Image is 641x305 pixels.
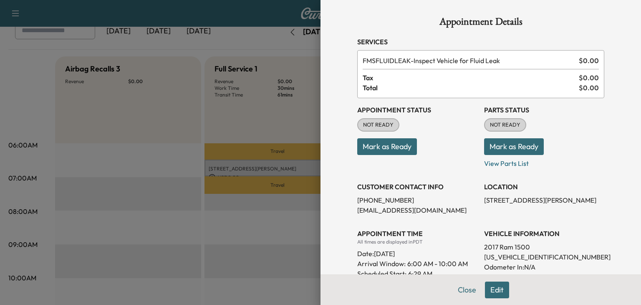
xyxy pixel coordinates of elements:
[485,121,525,129] span: NOT READY
[408,269,432,279] p: 6:29 AM
[357,239,477,245] div: All times are displayed in PDT
[484,272,604,282] p: Odometer Out: N/A
[357,138,417,155] button: Mark as Ready
[363,73,579,83] span: Tax
[484,182,604,192] h3: LOCATION
[484,242,604,252] p: 2017 Ram 1500
[357,259,477,269] p: Arrival Window:
[484,229,604,239] h3: VEHICLE INFORMATION
[452,282,482,298] button: Close
[484,138,544,155] button: Mark as Ready
[357,229,477,239] h3: APPOINTMENT TIME
[363,83,579,93] span: Total
[484,195,604,205] p: [STREET_ADDRESS][PERSON_NAME]
[357,105,477,115] h3: Appointment Status
[357,195,477,205] p: [PHONE_NUMBER]
[358,121,399,129] span: NOT READY
[357,205,477,215] p: [EMAIL_ADDRESS][DOMAIN_NAME]
[357,37,604,47] h3: Services
[363,56,575,66] span: Inspect Vehicle for Fluid Leak
[357,245,477,259] div: Date: [DATE]
[484,105,604,115] h3: Parts Status
[357,269,406,279] p: Scheduled Start:
[579,73,599,83] span: $ 0.00
[579,83,599,93] span: $ 0.00
[485,282,509,298] button: Edit
[579,56,599,66] span: $ 0.00
[484,262,604,272] p: Odometer In: N/A
[484,252,604,262] p: [US_VEHICLE_IDENTIFICATION_NUMBER]
[357,17,604,30] h1: Appointment Details
[484,155,604,168] p: View Parts List
[407,259,468,269] span: 6:00 AM - 10:00 AM
[357,182,477,192] h3: CUSTOMER CONTACT INFO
